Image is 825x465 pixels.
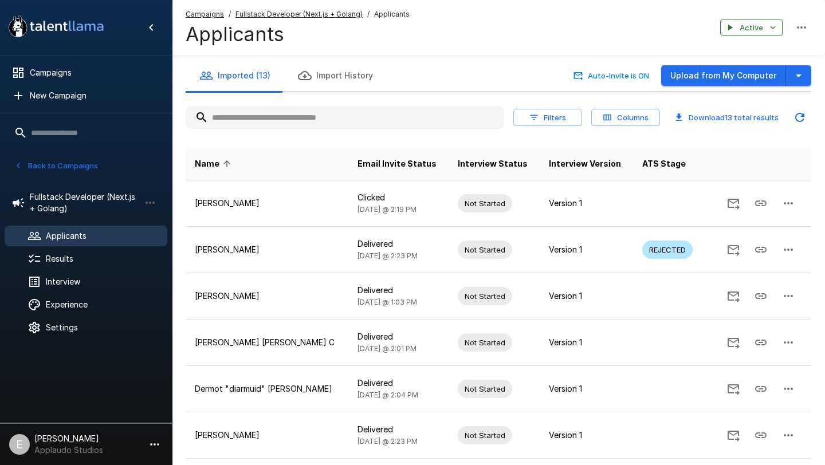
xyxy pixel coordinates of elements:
span: Send Invitation [720,290,747,300]
span: Copy Interview Link [747,383,775,393]
span: Copy Interview Link [747,198,775,207]
p: Delivered [357,331,439,342]
p: [PERSON_NAME] [195,198,339,209]
span: Not Started [458,245,512,255]
span: Send Invitation [720,383,747,393]
button: Imported (13) [186,60,284,92]
span: Not Started [458,384,512,395]
p: Version 1 [549,244,624,255]
span: Copy Interview Link [747,244,775,254]
span: Not Started [458,291,512,302]
span: REJECTED [642,245,693,255]
span: Send Invitation [720,198,747,207]
p: Dermot "diarmuid" [PERSON_NAME] [195,383,339,395]
p: [PERSON_NAME] [195,429,339,441]
span: Email Invite Status [357,157,437,171]
span: Applicants [374,9,410,20]
p: Version 1 [549,383,624,395]
button: Columns [591,109,660,127]
span: [DATE] @ 2:23 PM [357,251,418,260]
span: Name [195,157,234,171]
button: Upload from My Computer [661,65,786,86]
span: Copy Interview Link [747,337,775,346]
span: Send Invitation [720,337,747,346]
span: [DATE] @ 2:01 PM [357,344,417,353]
span: Not Started [458,198,512,209]
p: Delivered [357,285,439,296]
p: Delivered [357,377,439,389]
span: Not Started [458,430,512,441]
button: Import History [284,60,387,92]
span: [DATE] @ 2:04 PM [357,391,418,399]
p: Version 1 [549,198,624,209]
span: ATS Stage [642,157,686,171]
button: Filters [513,109,582,127]
u: Fullstack Developer (Next.js + Golang) [235,10,363,18]
span: Copy Interview Link [747,429,775,439]
span: / [367,9,370,20]
p: Version 1 [549,429,624,441]
span: Interview Status [458,157,528,171]
p: Delivered [357,424,439,435]
p: [PERSON_NAME] [195,290,339,302]
span: [DATE] @ 1:03 PM [357,298,417,306]
span: Not Started [458,337,512,348]
span: Interview Version [549,157,621,171]
p: Delivered [357,238,439,250]
u: Campaigns [186,10,224,18]
p: Version 1 [549,337,624,348]
span: Send Invitation [720,429,747,439]
p: [PERSON_NAME] [195,244,339,255]
button: Auto-Invite is ON [571,67,652,85]
h4: Applicants [186,22,410,46]
span: [DATE] @ 2:23 PM [357,437,418,446]
button: Download13 total results [669,109,784,127]
p: Clicked [357,192,439,203]
span: [DATE] @ 2:19 PM [357,205,417,214]
p: Version 1 [549,290,624,302]
span: Copy Interview Link [747,290,775,300]
button: Active [720,19,783,37]
button: Updated Today - 3:21 PM [788,106,811,129]
span: / [229,9,231,20]
span: Send Invitation [720,244,747,254]
p: [PERSON_NAME] [PERSON_NAME] C [195,337,339,348]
